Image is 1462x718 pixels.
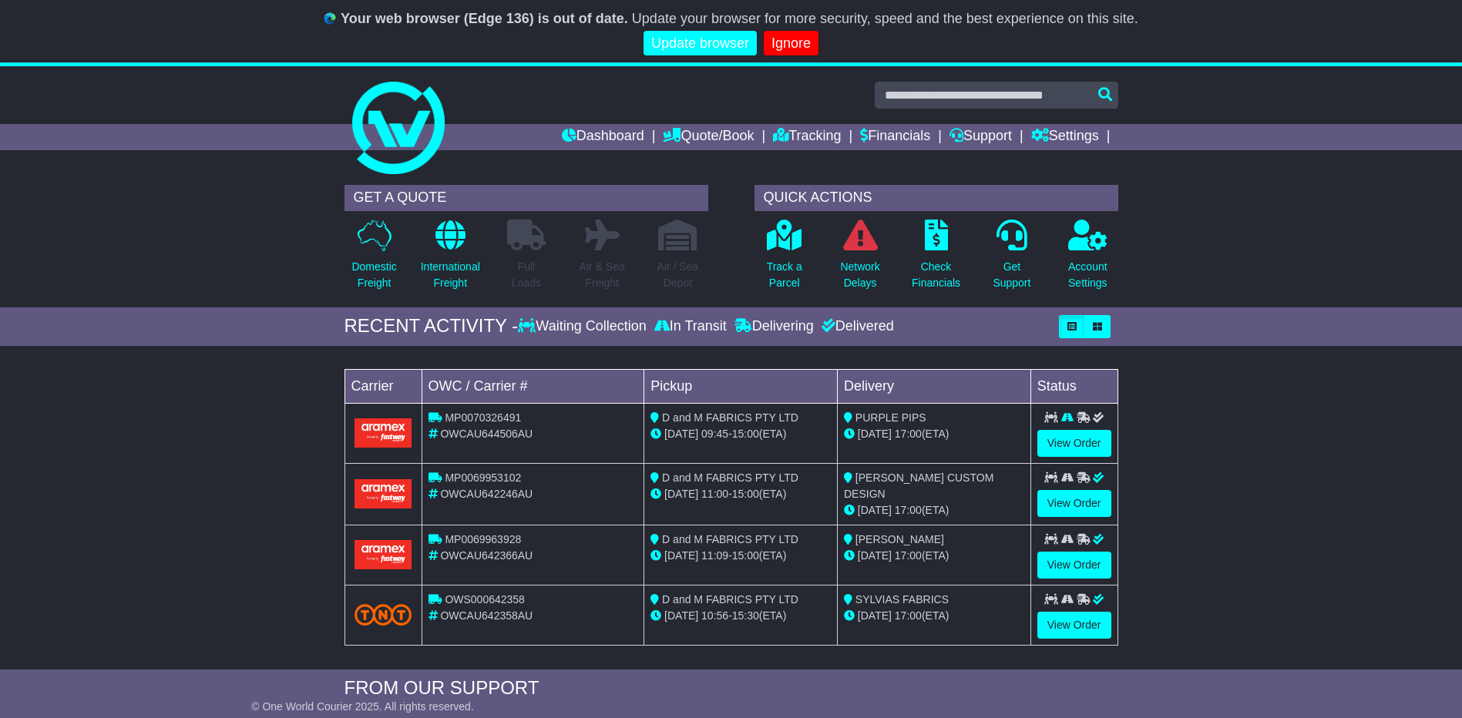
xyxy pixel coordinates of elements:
[949,124,1012,150] a: Support
[351,259,396,291] p: Domestic Freight
[650,318,731,335] div: In Transit
[837,369,1030,403] td: Delivery
[1037,430,1111,457] a: View Order
[662,411,798,424] span: D and M FABRICS PTY LTD
[844,548,1024,564] div: (ETA)
[355,540,412,569] img: Aramex.png
[650,548,831,564] div: - (ETA)
[844,471,993,500] span: [PERSON_NAME] CUSTOM DESIGN
[858,609,892,622] span: [DATE]
[355,479,412,508] img: Aramex.png
[344,315,519,337] div: RECENT ACTIVITY -
[251,700,474,713] span: © One World Courier 2025. All rights reserved.
[855,593,949,606] span: SYLVIAS FABRICS
[1037,490,1111,517] a: View Order
[518,318,650,335] div: Waiting Collection
[344,369,422,403] td: Carrier
[858,428,892,440] span: [DATE]
[1037,552,1111,579] a: View Order
[657,259,699,291] p: Air / Sea Depot
[701,488,728,500] span: 11:00
[844,502,1024,518] div: (ETA)
[1030,369,1118,403] td: Status
[766,219,803,300] a: Track aParcel
[662,471,798,484] span: D and M FABRICS PTY LTD
[662,533,798,545] span: D and M FABRICS PTY LTD
[993,259,1030,291] p: Get Support
[662,593,798,606] span: D and M FABRICS PTY LTD
[344,677,1118,700] div: FROM OUR SUPPORT
[445,471,521,484] span: MP0069953102
[844,608,1024,624] div: (ETA)
[650,608,831,624] div: - (ETA)
[644,369,838,403] td: Pickup
[650,486,831,502] div: - (ETA)
[1067,219,1108,300] a: AccountSettings
[858,549,892,562] span: [DATE]
[911,219,961,300] a: CheckFinancials
[664,549,698,562] span: [DATE]
[855,533,944,545] span: [PERSON_NAME]
[650,426,831,442] div: - (ETA)
[664,488,698,500] span: [DATE]
[858,504,892,516] span: [DATE]
[732,549,759,562] span: 15:00
[445,593,525,606] span: OWS000642358
[839,219,880,300] a: NetworkDelays
[855,411,926,424] span: PURPLE PIPS
[895,609,922,622] span: 17:00
[440,428,533,440] span: OWCAU644506AU
[767,259,802,291] p: Track a Parcel
[701,428,728,440] span: 09:45
[445,411,521,424] span: MP0070326491
[755,185,1118,211] div: QUICK ACTIONS
[420,219,481,300] a: InternationalFreight
[732,609,759,622] span: 15:30
[440,609,533,622] span: OWCAU642358AU
[701,609,728,622] span: 10:56
[445,533,521,545] span: MP0069963928
[860,124,930,150] a: Financials
[895,428,922,440] span: 17:00
[644,31,757,56] a: Update browser
[440,549,533,562] span: OWCAU642366AU
[507,259,546,291] p: Full Loads
[912,259,960,291] p: Check Financials
[773,124,841,150] a: Tracking
[422,369,644,403] td: OWC / Carrier #
[341,11,628,26] b: Your web browser (Edge 136) is out of date.
[701,549,728,562] span: 11:09
[818,318,894,335] div: Delivered
[992,219,1031,300] a: GetSupport
[895,504,922,516] span: 17:00
[664,609,698,622] span: [DATE]
[355,418,412,447] img: Aramex.png
[562,124,644,150] a: Dashboard
[895,549,922,562] span: 17:00
[355,604,412,625] img: TNT_Domestic.png
[1031,124,1099,150] a: Settings
[440,488,533,500] span: OWCAU642246AU
[580,259,625,291] p: Air & Sea Freight
[732,428,759,440] span: 15:00
[844,426,1024,442] div: (ETA)
[764,31,818,56] a: Ignore
[664,428,698,440] span: [DATE]
[731,318,818,335] div: Delivering
[351,219,397,300] a: DomesticFreight
[1068,259,1107,291] p: Account Settings
[840,259,879,291] p: Network Delays
[732,488,759,500] span: 15:00
[632,11,1138,26] span: Update your browser for more security, speed and the best experience on this site.
[421,259,480,291] p: International Freight
[344,185,708,211] div: GET A QUOTE
[1037,612,1111,639] a: View Order
[663,124,754,150] a: Quote/Book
